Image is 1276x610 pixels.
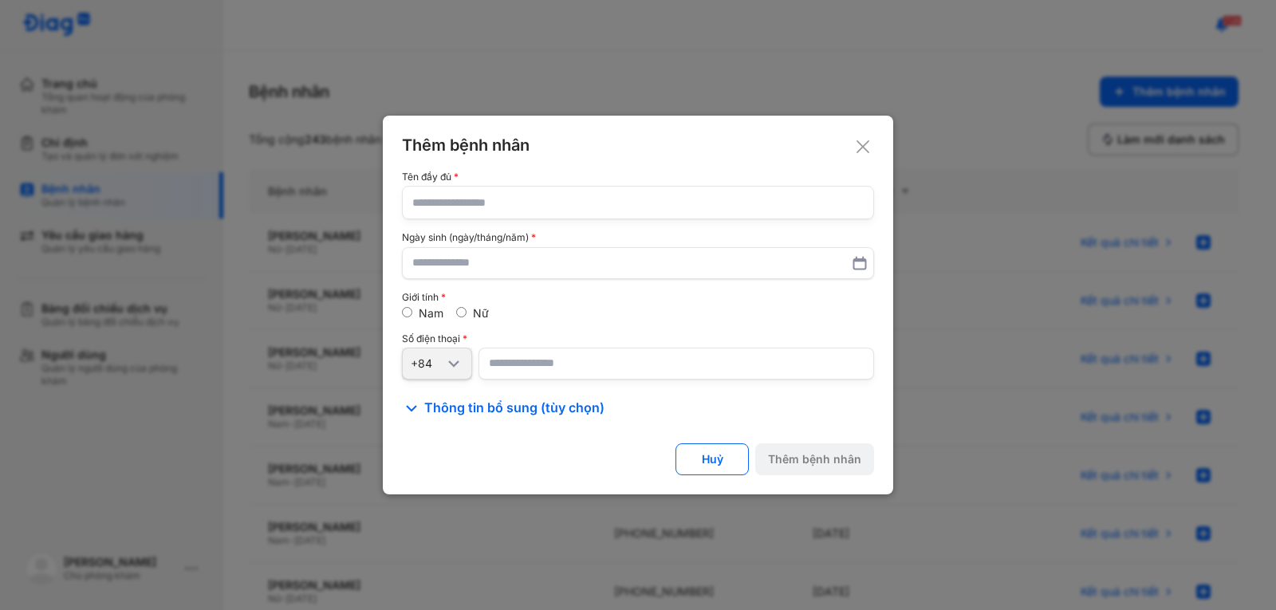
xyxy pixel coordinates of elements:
[402,171,874,183] div: Tên đầy đủ
[411,356,444,371] div: +84
[402,292,874,303] div: Giới tính
[768,452,861,466] div: Thêm bệnh nhân
[402,333,874,344] div: Số điện thoại
[402,232,874,243] div: Ngày sinh (ngày/tháng/năm)
[675,443,749,475] button: Huỷ
[473,306,489,320] label: Nữ
[402,135,874,155] div: Thêm bệnh nhân
[419,306,443,320] label: Nam
[755,443,874,475] button: Thêm bệnh nhân
[424,399,605,418] span: Thông tin bổ sung (tùy chọn)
